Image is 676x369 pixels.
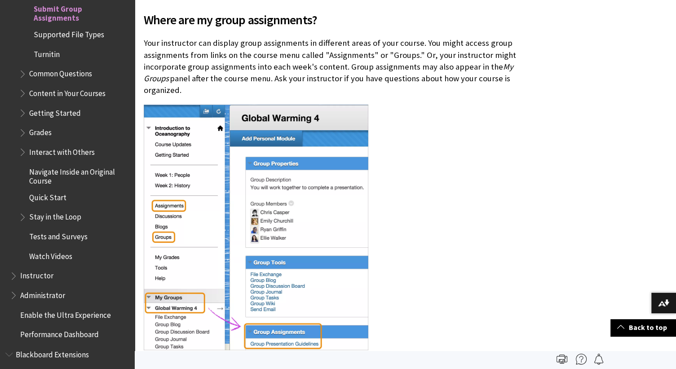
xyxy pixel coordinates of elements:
img: More help [576,354,587,365]
span: Turnitin [34,47,60,59]
span: Blackboard Extensions [16,347,89,359]
span: Enable the Ultra Experience [20,307,111,320]
p: Your instructor can display group assignments in different areas of your course. You might access... [144,37,534,96]
span: Grades [29,125,52,137]
span: Supported File Types [34,27,104,39]
img: Print [557,354,567,365]
span: Administrator [20,288,65,300]
span: Watch Videos [29,249,72,261]
span: Instructor [20,268,53,281]
span: Interact with Others [29,145,95,157]
span: Performance Dashboard [20,327,99,339]
span: Common Questions [29,66,92,79]
a: Back to top [610,319,676,336]
span: Quick Start [29,190,66,202]
span: Where are my group assignments? [144,10,534,29]
span: Tests and Surveys [29,229,88,241]
img: Follow this page [593,354,604,365]
span: Stay in the Loop [29,210,81,222]
span: Getting Started [29,105,81,118]
span: Submit Group Assignments [34,1,128,22]
span: Content in Your Courses [29,86,106,98]
span: Navigate Inside an Original Course [29,164,128,185]
span: My Groups [144,61,513,83]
